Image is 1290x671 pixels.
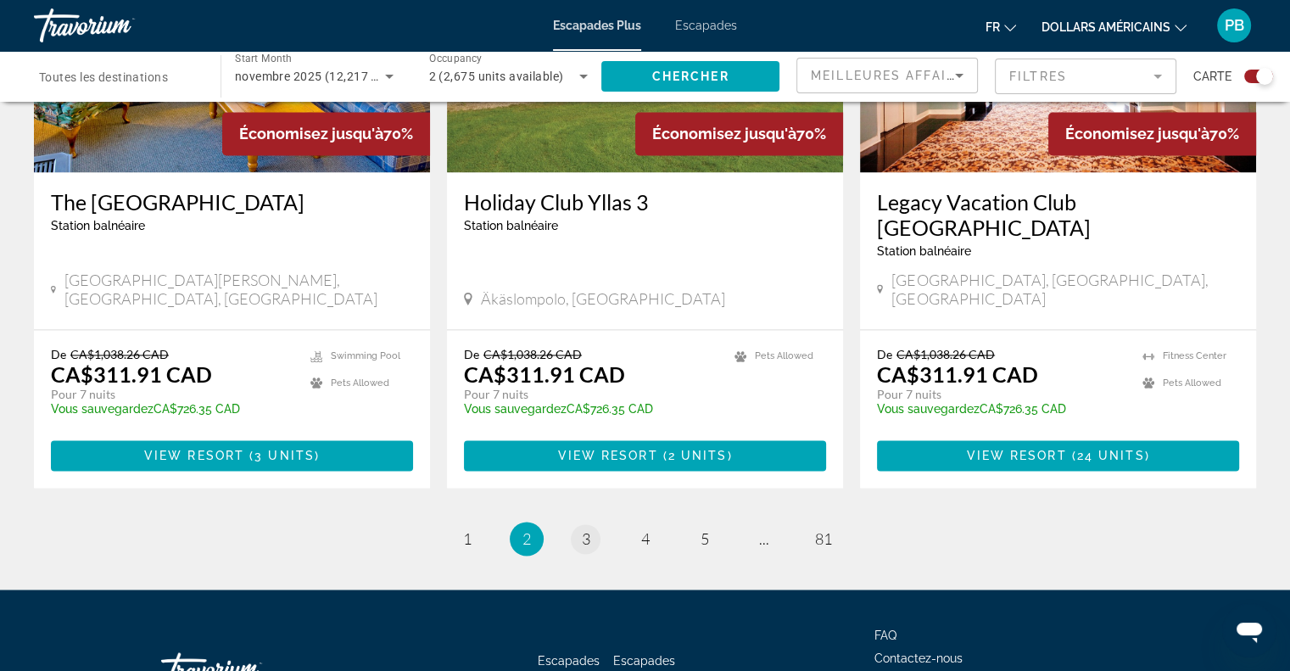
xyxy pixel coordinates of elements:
span: 24 units [1077,449,1145,462]
span: De [877,347,892,361]
a: Escapades Plus [553,19,641,32]
span: Start Month [235,53,292,64]
span: Chercher [652,70,729,83]
span: Äkäslompolo, [GEOGRAPHIC_DATA] [481,289,725,308]
span: 2 [522,529,531,548]
button: View Resort(3 units) [51,440,413,471]
span: ( ) [244,449,320,462]
span: 2 units [668,449,728,462]
span: Station balnéaire [464,219,558,232]
span: Économisez jusqu'à [239,125,383,143]
span: Station balnéaire [877,244,971,258]
p: CA$311.91 CAD [877,361,1038,387]
p: CA$726.35 CAD [877,402,1125,416]
p: Pour 7 nuits [877,387,1125,402]
span: View Resort [966,449,1066,462]
div: 70% [222,112,430,155]
span: Fitness Center [1163,350,1226,361]
span: Vous sauvegardez [877,402,980,416]
span: 5 [701,529,709,548]
font: dollars américains [1041,20,1170,34]
span: ... [759,529,769,548]
span: Économisez jusqu'à [652,125,796,143]
a: Legacy Vacation Club [GEOGRAPHIC_DATA] [877,189,1239,240]
span: Vous sauvegardez [464,402,567,416]
span: 81 [815,529,832,548]
span: novembre 2025 (12,217 units available) [235,70,457,83]
span: [GEOGRAPHIC_DATA][PERSON_NAME], [GEOGRAPHIC_DATA], [GEOGRAPHIC_DATA] [64,271,413,308]
span: De [51,347,66,361]
a: Travorium [34,3,204,48]
button: Changer de langue [986,14,1016,39]
button: Filter [995,58,1176,95]
p: CA$726.35 CAD [464,402,718,416]
span: 3 units [254,449,315,462]
span: Pets Allowed [331,377,389,389]
p: CA$311.91 CAD [464,361,625,387]
nav: Pagination [34,522,1256,556]
span: De [464,347,479,361]
span: Économisez jusqu'à [1065,125,1209,143]
span: CA$1,038.26 CAD [70,347,169,361]
span: 1 [463,529,472,548]
span: CA$1,038.26 CAD [483,347,582,361]
span: [GEOGRAPHIC_DATA], [GEOGRAPHIC_DATA], [GEOGRAPHIC_DATA] [891,271,1239,308]
p: CA$311.91 CAD [51,361,212,387]
span: ( ) [658,449,733,462]
a: Escapades [675,19,737,32]
mat-select: Sort by [811,65,963,86]
span: 4 [641,529,650,548]
button: View Resort(24 units) [877,440,1239,471]
span: Vous sauvegardez [51,402,154,416]
span: Occupancy [429,53,483,64]
a: Contactez-nous [874,651,963,664]
span: CA$1,038.26 CAD [896,347,995,361]
a: Escapades [538,653,600,667]
span: Swimming Pool [331,350,400,361]
span: View Resort [144,449,244,462]
span: Station balnéaire [51,219,145,232]
a: Holiday Club Yllas 3 [464,189,826,215]
p: Pour 7 nuits [51,387,293,402]
button: Menu utilisateur [1212,8,1256,43]
span: 3 [582,529,590,548]
button: Chercher [601,61,779,92]
iframe: Bouton de lancement de la fenêtre de messagerie [1222,603,1276,657]
div: 70% [1048,112,1256,155]
span: Toutes les destinations [39,70,168,84]
button: View Resort(2 units) [464,440,826,471]
a: FAQ [874,628,896,641]
font: fr [986,20,1000,34]
p: CA$726.35 CAD [51,402,293,416]
span: 2 (2,675 units available) [429,70,564,83]
span: View Resort [557,449,657,462]
a: The [GEOGRAPHIC_DATA] [51,189,413,215]
span: ( ) [1066,449,1149,462]
span: Carte [1193,64,1231,88]
p: Pour 7 nuits [464,387,718,402]
span: Pets Allowed [755,350,813,361]
span: Meilleures affaires [811,69,974,82]
button: Changer de devise [1041,14,1187,39]
span: Pets Allowed [1163,377,1221,389]
div: 70% [635,112,843,155]
font: PB [1225,16,1244,34]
